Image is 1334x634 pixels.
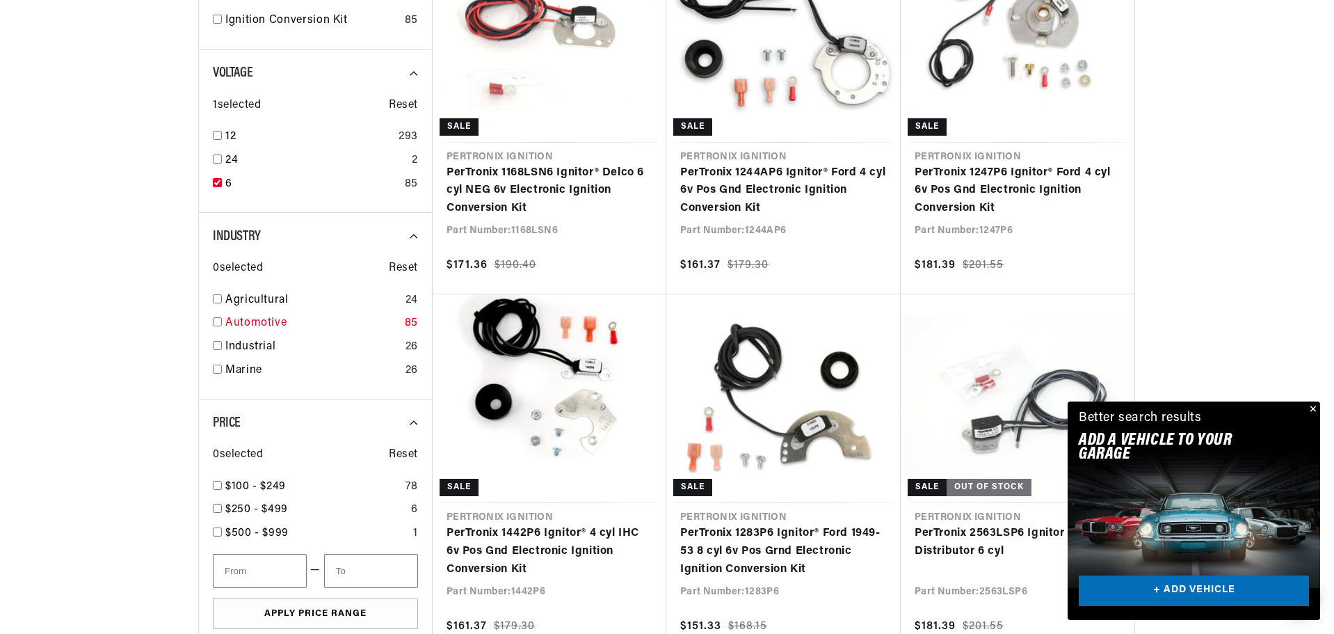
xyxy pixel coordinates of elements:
[213,599,418,630] button: Apply Price Range
[225,504,288,515] span: $250 - $499
[225,128,393,146] a: 12
[225,528,289,539] span: $500 - $999
[1079,409,1202,429] div: Better search results
[324,554,418,588] input: To
[413,525,418,543] div: 1
[225,175,399,193] a: 6
[213,260,263,278] span: 0 selected
[225,292,400,310] a: Agricultural
[225,481,286,492] span: $100 - $249
[405,175,418,193] div: 85
[1079,576,1309,607] a: + ADD VEHICLE
[405,292,418,310] div: 24
[915,525,1120,560] a: PerTronix 2563LSP6 Ignitor Autolite Distributor 6 cyl
[213,446,263,464] span: 0 selected
[1303,402,1320,418] button: Close
[213,66,252,80] span: Voltage
[412,152,418,170] div: 2
[225,362,400,380] a: Marine
[405,315,418,333] div: 85
[405,12,418,30] div: 85
[389,260,418,278] span: Reset
[447,525,652,578] a: PerTronix 1442P6 Ignitor® 4 cyl IHC 6v Pos Gnd Electronic Ignition Conversion Kit
[213,230,261,244] span: Industry
[213,97,261,115] span: 1 selected
[411,501,418,519] div: 6
[405,478,418,496] div: 78
[680,164,887,218] a: PerTronix 1244AP6 Ignitor® Ford 4 cyl 6v Pos Gnd Electronic Ignition Conversion Kit
[405,338,418,356] div: 26
[915,164,1120,218] a: PerTronix 1247P6 Ignitor® Ford 4 cyl 6v Pos Gnd Electronic Ignition Conversion Kit
[213,416,241,430] span: Price
[225,338,400,356] a: Industrial
[310,562,321,580] span: —
[225,315,399,333] a: Automotive
[680,525,887,578] a: PerTronix 1283P6 Ignitor® Ford 1949-53 8 cyl 6v Pos Grnd Electronic Ignition Conversion Kit
[389,446,418,464] span: Reset
[405,362,418,380] div: 26
[225,152,406,170] a: 24
[447,164,652,218] a: PerTronix 1168LSN6 Ignitor® Delco 6 cyl NEG 6v Electronic Ignition Conversion Kit
[213,554,307,588] input: From
[399,128,418,146] div: 293
[1079,434,1274,462] h2: Add A VEHICLE to your garage
[389,97,418,115] span: Reset
[225,12,399,30] a: Ignition Conversion Kit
